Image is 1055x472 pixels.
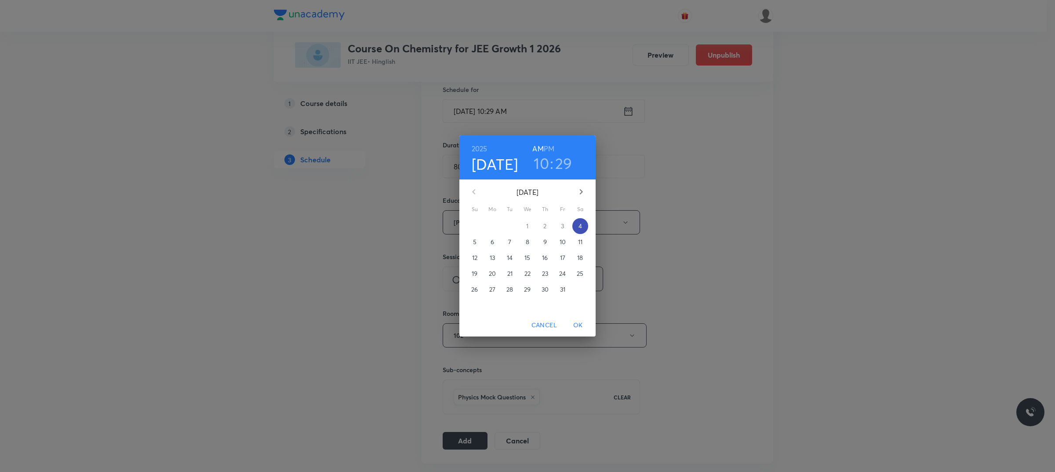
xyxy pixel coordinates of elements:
[484,205,500,214] span: Mo
[544,143,554,155] button: PM
[572,218,588,234] button: 4
[520,205,535,214] span: We
[520,282,535,297] button: 29
[537,282,553,297] button: 30
[472,253,477,262] p: 12
[577,253,583,262] p: 18
[572,250,588,266] button: 18
[537,205,553,214] span: Th
[472,155,518,173] button: [DATE]
[542,285,549,294] p: 30
[484,187,571,198] p: [DATE]
[507,269,513,278] p: 21
[491,238,494,246] p: 6
[489,269,496,278] p: 20
[560,253,565,262] p: 17
[467,205,483,214] span: Su
[550,154,553,172] h3: :
[472,269,477,278] p: 19
[502,250,518,266] button: 14
[578,222,582,231] p: 4
[489,285,495,294] p: 27
[555,234,571,250] button: 10
[532,143,543,155] button: AM
[467,282,483,297] button: 26
[534,154,549,172] button: 10
[559,269,566,278] p: 24
[502,234,518,250] button: 7
[531,320,557,331] span: Cancel
[564,317,592,333] button: OK
[537,266,553,282] button: 23
[555,154,572,172] button: 29
[502,205,518,214] span: Tu
[555,282,571,297] button: 31
[572,234,588,250] button: 11
[524,285,531,294] p: 29
[528,317,560,333] button: Cancel
[490,253,495,262] p: 13
[502,282,518,297] button: 28
[560,285,565,294] p: 31
[578,238,582,246] p: 11
[467,250,483,266] button: 12
[507,253,513,262] p: 14
[520,250,535,266] button: 15
[467,234,483,250] button: 5
[542,253,548,262] p: 16
[484,234,500,250] button: 6
[472,143,487,155] button: 2025
[577,269,583,278] p: 25
[542,269,548,278] p: 23
[484,266,500,282] button: 20
[508,238,511,246] p: 7
[555,205,571,214] span: Fr
[471,285,478,294] p: 26
[568,320,589,331] span: OK
[572,266,588,282] button: 25
[484,282,500,297] button: 27
[520,234,535,250] button: 8
[467,266,483,282] button: 19
[526,238,529,246] p: 8
[560,238,566,246] p: 10
[537,250,553,266] button: 16
[473,238,477,246] p: 5
[537,234,553,250] button: 9
[502,266,518,282] button: 21
[520,266,535,282] button: 22
[484,250,500,266] button: 13
[506,285,513,294] p: 28
[524,253,530,262] p: 15
[524,269,531,278] p: 22
[555,266,571,282] button: 24
[572,205,588,214] span: Sa
[543,238,547,246] p: 9
[555,250,571,266] button: 17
